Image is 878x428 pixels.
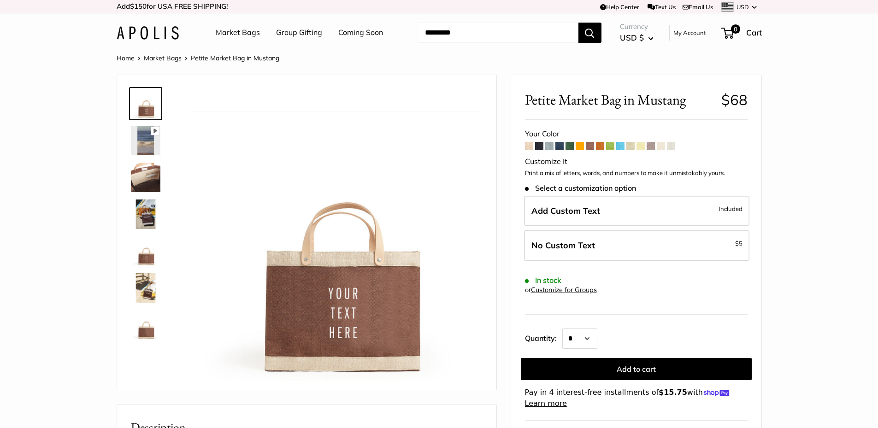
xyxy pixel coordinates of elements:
nav: Breadcrumb [117,52,279,64]
span: $5 [735,240,742,247]
a: Group Gifting [276,26,322,40]
span: Cart [746,28,762,37]
button: Add to cart [521,358,752,380]
span: $68 [721,91,748,109]
span: Select a customization option [525,184,636,193]
span: No Custom Text [531,240,595,251]
button: Search [578,23,601,43]
a: Coming Soon [338,26,383,40]
a: 0 Cart [722,25,762,40]
img: Apolis [117,26,179,40]
img: Petite Market Bag in Mustang [131,199,160,229]
span: $150 [130,2,147,11]
p: Print a mix of letters, words, and numbers to make it unmistakably yours. [525,169,748,178]
a: Home [117,54,135,62]
div: Your Color [525,127,748,141]
a: Customize for Groups [531,286,597,294]
a: Petite Market Bag in Mustang [129,198,162,231]
a: Petite Market Bag in Mustang [129,87,162,120]
a: Petite Market Bag in Mustang [129,161,162,194]
a: My Account [673,27,706,38]
img: Petite Market Bag in Mustang [131,310,160,340]
a: Text Us [648,3,676,11]
button: USD $ [620,30,654,45]
span: In stock [525,276,561,285]
span: Petite Market Bag in Mustang [191,54,279,62]
a: Petite Market Bag in Mustang [129,124,162,157]
span: 0 [731,24,740,34]
input: Search... [418,23,578,43]
label: Quantity: [525,326,562,349]
a: Email Us [683,3,713,11]
span: - [732,238,742,249]
label: Leave Blank [524,230,749,261]
a: Petite Market Bag in Mustang [129,235,162,268]
a: Market Bags [144,54,182,62]
img: Petite Market Bag in Mustang [131,273,160,303]
span: Petite Market Bag in Mustang [525,91,714,108]
a: Petite Market Bag in Mustang [129,271,162,305]
div: Customize It [525,155,748,169]
span: USD $ [620,33,644,42]
a: Market Bags [216,26,260,40]
img: Petite Market Bag in Mustang [131,89,160,118]
img: Petite Market Bag in Mustang [191,89,483,381]
label: Add Custom Text [524,196,749,226]
a: Petite Market Bag in Mustang [129,308,162,341]
span: Currency [620,20,654,33]
div: or [525,284,597,296]
img: Petite Market Bag in Mustang [131,126,160,155]
span: Add Custom Text [531,205,600,216]
span: USD [737,3,749,11]
img: Petite Market Bag in Mustang [131,236,160,266]
span: Included [719,203,742,214]
img: Petite Market Bag in Mustang [131,163,160,192]
a: Help Center [600,3,639,11]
